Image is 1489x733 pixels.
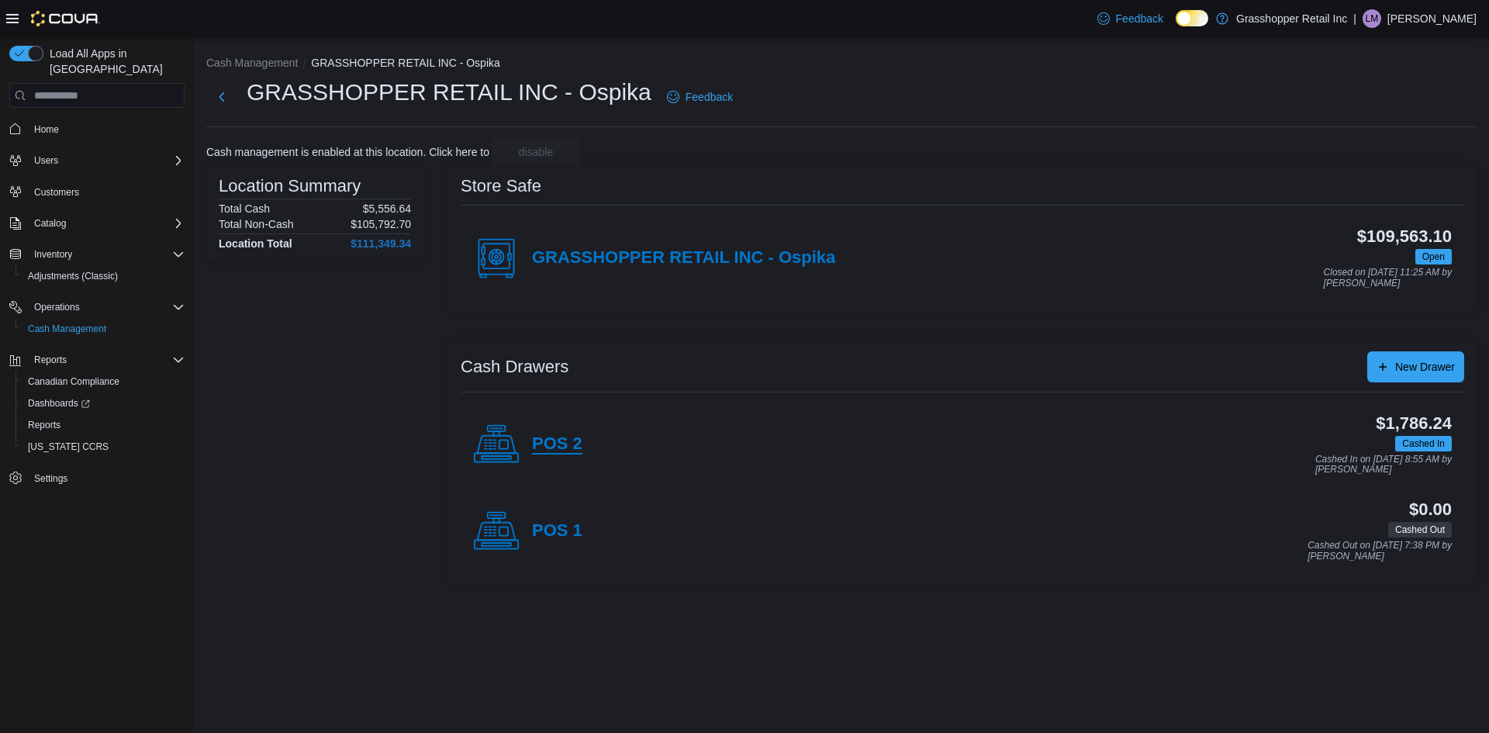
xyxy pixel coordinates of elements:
p: Cash management is enabled at this location. Click here to [206,146,489,158]
a: Cash Management [22,320,112,338]
p: $105,792.70 [351,218,411,230]
span: Cashed In [1395,436,1452,451]
span: Cashed Out [1395,523,1445,537]
button: Inventory [28,245,78,264]
span: Operations [34,301,80,313]
span: Users [28,151,185,170]
button: Adjustments (Classic) [16,265,191,287]
p: [PERSON_NAME] [1387,9,1477,28]
a: Reports [22,416,67,434]
button: Inventory [3,244,191,265]
button: Customers [3,181,191,203]
span: Settings [28,468,185,488]
button: Users [28,151,64,170]
a: Home [28,120,65,139]
button: Home [3,117,191,140]
button: Next [206,81,237,112]
div: Laura McInnes [1363,9,1381,28]
h3: Cash Drawers [461,358,568,376]
span: Cashed Out [1388,522,1452,538]
button: Cash Management [16,318,191,340]
span: Reports [28,351,185,369]
button: Catalog [3,213,191,234]
a: Feedback [661,81,739,112]
span: Dashboards [22,394,185,413]
p: Closed on [DATE] 11:25 AM by [PERSON_NAME] [1324,268,1452,289]
span: Open [1422,250,1445,264]
span: Adjustments (Classic) [28,270,118,282]
h3: Store Safe [461,177,541,195]
h4: POS 1 [532,521,582,541]
p: Cashed In on [DATE] 8:55 AM by [PERSON_NAME] [1315,455,1452,475]
button: New Drawer [1367,351,1464,382]
span: Catalog [34,217,66,230]
span: Cashed In [1402,437,1445,451]
button: Reports [3,349,191,371]
button: Cash Management [206,57,298,69]
p: $5,556.64 [363,202,411,215]
h1: GRASSHOPPER RETAIL INC - Ospika [247,77,651,108]
button: Reports [16,414,191,436]
span: Canadian Compliance [22,372,185,391]
h3: Location Summary [219,177,361,195]
nav: Complex example [9,111,185,530]
span: Canadian Compliance [28,375,119,388]
button: Users [3,150,191,171]
p: Cashed Out on [DATE] 7:38 PM by [PERSON_NAME] [1308,541,1452,562]
span: LM [1366,9,1379,28]
span: Operations [28,298,185,316]
nav: An example of EuiBreadcrumbs [206,55,1477,74]
input: Dark Mode [1176,10,1208,26]
a: Customers [28,183,85,202]
button: GRASSHOPPER RETAIL INC - Ospika [311,57,500,69]
h4: Location Total [219,237,292,250]
a: Adjustments (Classic) [22,267,124,285]
h6: Total Non-Cash [219,218,294,230]
span: Dark Mode [1176,26,1176,27]
span: Home [28,119,185,138]
button: Operations [28,298,86,316]
a: Dashboards [22,394,96,413]
button: Operations [3,296,191,318]
span: Customers [28,182,185,202]
span: Inventory [28,245,185,264]
button: Settings [3,467,191,489]
span: Reports [22,416,185,434]
span: Users [34,154,58,167]
span: Open [1415,249,1452,265]
span: Washington CCRS [22,437,185,456]
p: Grasshopper Retail Inc [1236,9,1347,28]
img: Cova [31,11,100,26]
button: Catalog [28,214,72,233]
h3: $109,563.10 [1357,227,1452,246]
span: Cash Management [22,320,185,338]
h4: GRASSHOPPER RETAIL INC - Ospika [532,248,835,268]
span: [US_STATE] CCRS [28,441,109,453]
button: Canadian Compliance [16,371,191,392]
span: Settings [34,472,67,485]
span: Feedback [686,89,733,105]
h6: Total Cash [219,202,270,215]
span: disable [519,144,553,160]
span: Reports [28,419,60,431]
span: Dashboards [28,397,90,410]
a: Feedback [1091,3,1169,34]
h3: $1,786.24 [1376,414,1452,433]
span: New Drawer [1395,359,1455,375]
span: Adjustments (Classic) [22,267,185,285]
button: disable [492,140,579,164]
button: Reports [28,351,73,369]
span: Reports [34,354,67,366]
h4: POS 2 [532,434,582,455]
span: Feedback [1116,11,1163,26]
button: [US_STATE] CCRS [16,436,191,458]
h4: $111,349.34 [351,237,411,250]
a: Dashboards [16,392,191,414]
span: Inventory [34,248,72,261]
a: Canadian Compliance [22,372,126,391]
span: Catalog [28,214,185,233]
a: [US_STATE] CCRS [22,437,115,456]
p: | [1353,9,1356,28]
span: Cash Management [28,323,106,335]
a: Settings [28,469,74,488]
